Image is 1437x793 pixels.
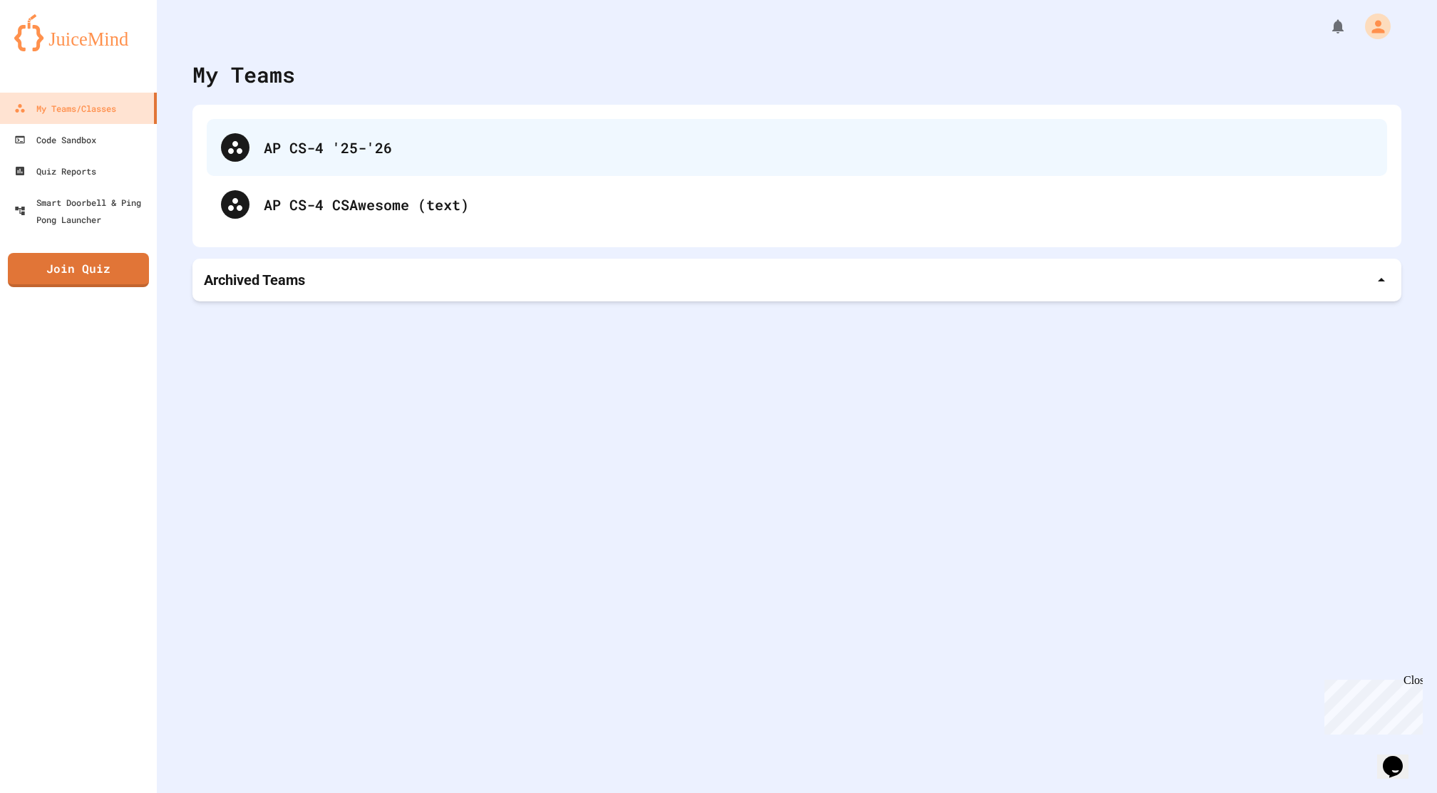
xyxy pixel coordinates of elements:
[192,58,295,90] div: My Teams
[14,162,96,180] div: Quiz Reports
[1303,14,1350,38] div: My Notifications
[14,100,116,117] div: My Teams/Classes
[8,253,149,287] a: Join Quiz
[14,194,151,228] div: Smart Doorbell & Ping Pong Launcher
[1350,10,1394,43] div: My Account
[207,119,1387,176] div: AP CS-4 '25-'26
[6,6,98,90] div: Chat with us now!Close
[14,131,96,148] div: Code Sandbox
[1377,736,1423,779] iframe: chat widget
[14,14,143,51] img: logo-orange.svg
[264,194,1373,215] div: AP CS-4 CSAwesome (text)
[1319,674,1423,735] iframe: chat widget
[204,270,305,290] p: Archived Teams
[264,137,1373,158] div: AP CS-4 '25-'26
[207,176,1387,233] div: AP CS-4 CSAwesome (text)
